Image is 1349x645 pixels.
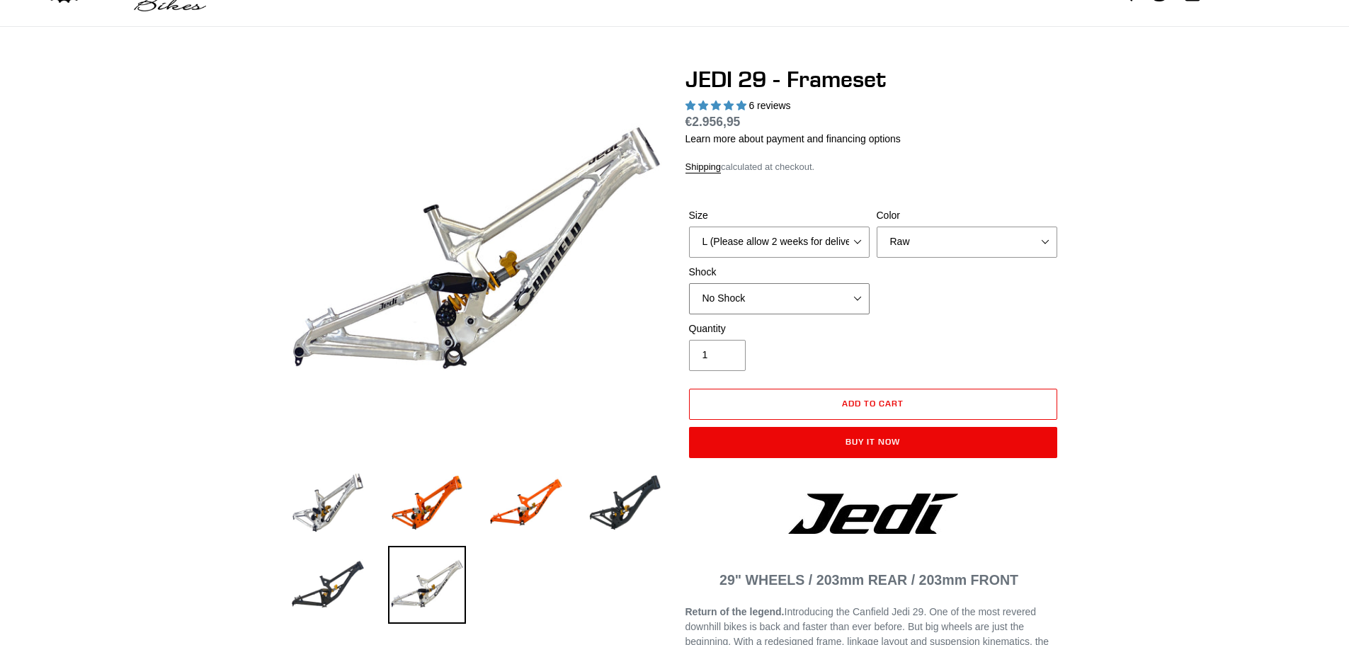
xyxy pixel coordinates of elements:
label: Color [877,208,1057,223]
span: 29" WHEELS / 203mm REAR / 203mm FRONT [719,572,1018,588]
b: Return of the legend. [685,606,785,617]
button: Buy it now [689,427,1057,458]
a: Shipping [685,161,722,173]
span: 6 reviews [749,100,790,111]
label: Quantity [689,321,870,336]
div: calculated at checkout. [685,160,1061,174]
img: Load image into Gallery viewer, JEDI 29 - Frameset [388,546,466,624]
span: 5.00 stars [685,100,749,111]
span: Add to cart [842,398,904,409]
img: Load image into Gallery viewer, JEDI 29 - Frameset [388,464,466,542]
img: Load image into Gallery viewer, JEDI 29 - Frameset [586,464,664,542]
a: Learn more about payment and financing options [685,133,901,144]
img: Load image into Gallery viewer, JEDI 29 - Frameset [289,546,367,624]
h1: JEDI 29 - Frameset [685,66,1061,93]
label: Shock [689,265,870,280]
img: Load image into Gallery viewer, JEDI 29 - Frameset [289,464,367,542]
label: Size [689,208,870,223]
button: Add to cart [689,389,1057,420]
img: Load image into Gallery viewer, JEDI 29 - Frameset [487,464,565,542]
span: €2.956,95 [685,115,741,129]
